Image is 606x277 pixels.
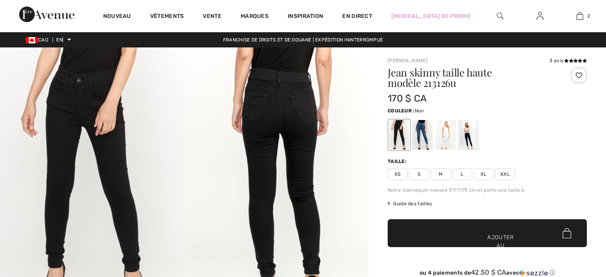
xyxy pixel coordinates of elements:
img: Sezzle [519,269,548,277]
img: Mon sac [577,11,583,21]
font: [MEDICAL_DATA] de promo [391,13,471,20]
font: S [418,171,420,177]
div: Noir [389,120,410,150]
font: 3 avis [549,58,563,63]
a: Nouveau [103,13,131,21]
font: CAO [38,37,48,43]
font: Vente [203,13,222,20]
a: 2 [560,11,599,21]
img: rechercher sur le site [497,11,504,21]
a: Marques [241,13,269,21]
font: XL [480,171,487,177]
img: 1ère Avenue [19,6,75,22]
font: M [439,171,443,177]
div: Bleu foncé [412,120,433,150]
font: Jean skinny taille haute modèle 213126u [388,65,492,90]
font: Couleur : [388,108,415,114]
a: Vêtements [150,13,184,21]
a: [PERSON_NAME] [388,58,428,63]
font: EN [56,37,63,43]
img: Dollar canadien [25,37,38,43]
a: [MEDICAL_DATA] de promo [391,12,471,20]
font: Vêtements [150,13,184,20]
iframe: Ouvre un widget où vous pouvez trouver plus d'informations [555,217,598,237]
a: Se connecter [530,11,550,21]
div: Blanc [435,120,456,150]
font: Inspiration [288,13,323,20]
font: Marques [241,13,269,20]
font: Ajouter au panier [487,233,514,258]
font: Franchise de droits et de douane | Expédition ininterrompue [223,37,383,43]
font: XS [394,171,401,177]
a: Vente [203,13,222,21]
font: Nouveau [103,13,131,20]
font: Taille: [388,159,407,164]
font: En direct [342,13,372,20]
font: Notre mannequin mesure 5'9"/175 cm et porte une taille 6. [388,187,526,193]
font: Noir [415,108,424,114]
font: Guide des tailles [393,201,432,206]
a: En direct [342,12,372,20]
span: 42.50 $ CA [471,268,506,276]
font: XXL [500,171,510,177]
font: L [461,171,463,177]
img: Mes informations [537,11,543,21]
div: Marine [458,120,479,150]
font: 170 $ CA [388,93,427,104]
font: 2 [587,13,590,19]
div: ou 4 paiements de avec [388,269,587,277]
